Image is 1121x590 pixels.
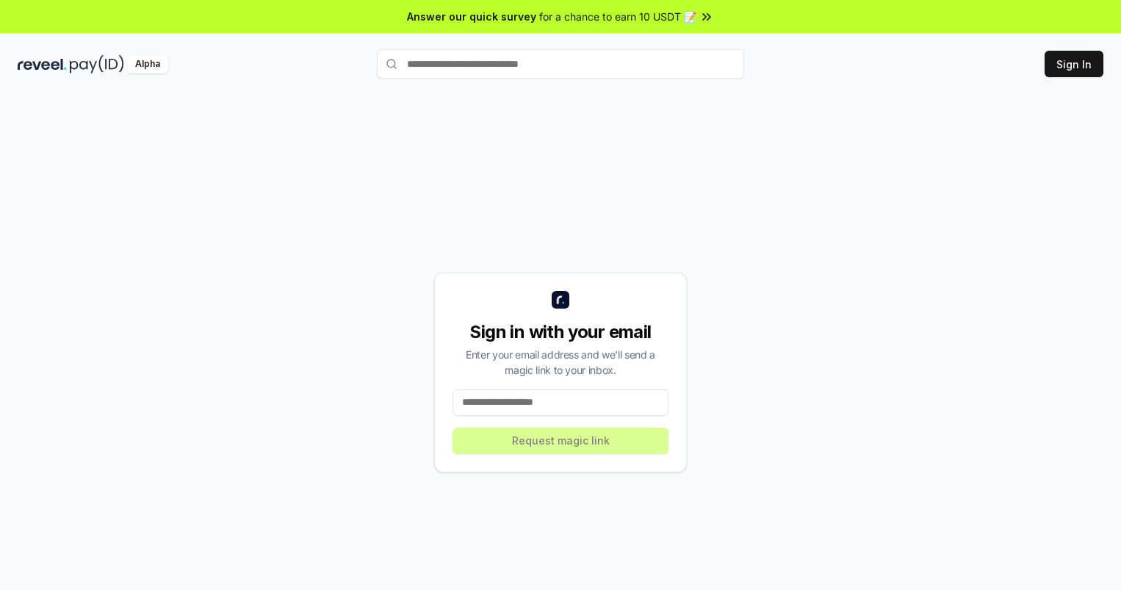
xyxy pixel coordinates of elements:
img: pay_id [70,55,124,73]
button: Sign In [1045,51,1103,77]
span: Answer our quick survey [407,9,536,24]
img: reveel_dark [18,55,67,73]
div: Alpha [127,55,168,73]
img: logo_small [552,291,569,309]
span: for a chance to earn 10 USDT 📝 [539,9,696,24]
div: Sign in with your email [453,320,668,344]
div: Enter your email address and we’ll send a magic link to your inbox. [453,347,668,378]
